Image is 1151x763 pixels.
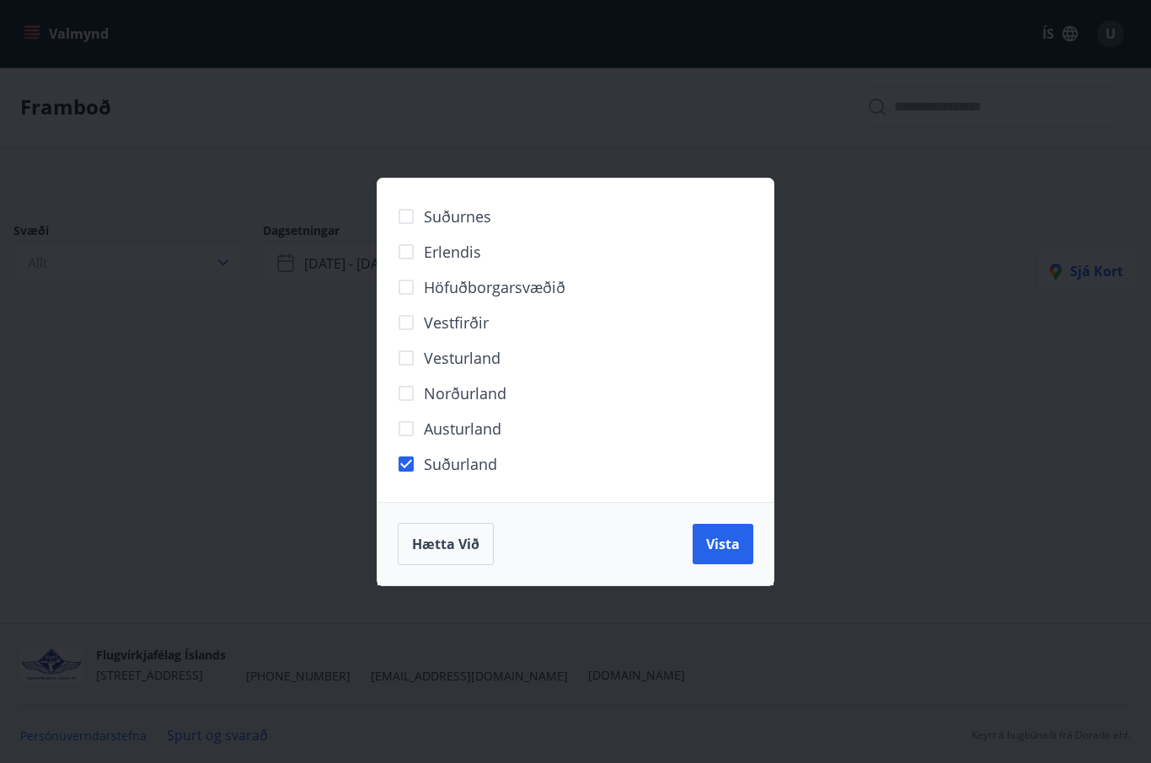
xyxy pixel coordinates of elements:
span: Hætta við [412,535,479,553]
span: Höfuðborgarsvæðið [424,276,565,298]
button: Vista [693,524,753,564]
span: Erlendis [424,241,481,263]
span: Vesturland [424,347,501,369]
span: Suðurland [424,453,497,475]
span: Suðurnes [424,205,491,227]
span: Norðurland [424,382,506,404]
button: Hætta við [398,523,494,565]
span: Austurland [424,418,501,440]
span: Vestfirðir [424,312,489,333]
span: Vista [706,535,740,553]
